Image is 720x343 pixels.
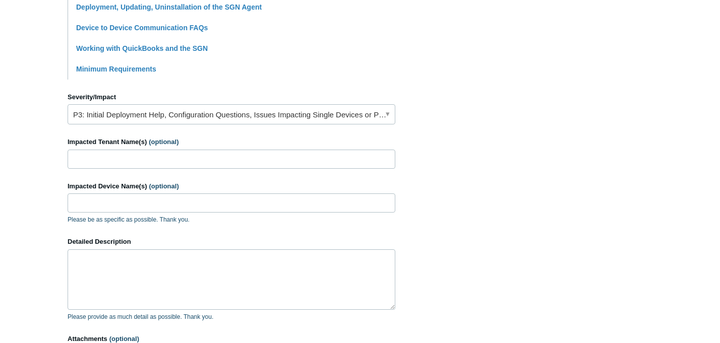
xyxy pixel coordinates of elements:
[68,215,395,224] p: Please be as specific as possible. Thank you.
[68,181,395,191] label: Impacted Device Name(s)
[149,138,178,146] span: (optional)
[149,182,179,190] span: (optional)
[76,65,156,73] a: Minimum Requirements
[68,312,395,321] p: Please provide as much detail as possible. Thank you.
[68,92,395,102] label: Severity/Impact
[76,3,262,11] a: Deployment, Updating, Uninstallation of the SGN Agent
[76,24,208,32] a: Device to Device Communication FAQs
[68,137,395,147] label: Impacted Tenant Name(s)
[109,335,139,342] span: (optional)
[76,44,208,52] a: Working with QuickBooks and the SGN
[68,104,395,124] a: P3: Initial Deployment Help, Configuration Questions, Issues Impacting Single Devices or Past Out...
[68,237,395,247] label: Detailed Description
